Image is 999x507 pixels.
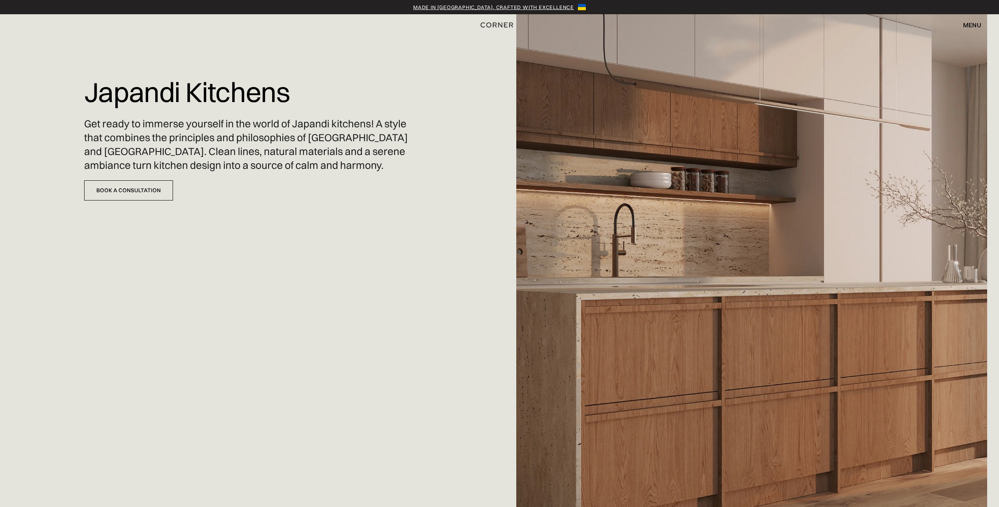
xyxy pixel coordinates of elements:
[84,117,411,172] p: Get ready to immerse yourself in the world of Japandi kitchens! A style that combines the princip...
[955,18,981,32] div: menu
[84,71,290,113] h1: Japandi Kitchens
[413,3,574,11] a: Made in [GEOGRAPHIC_DATA], crafted with excellence
[963,22,981,28] div: menu
[84,180,173,201] a: Book a Consultation
[461,20,537,30] a: home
